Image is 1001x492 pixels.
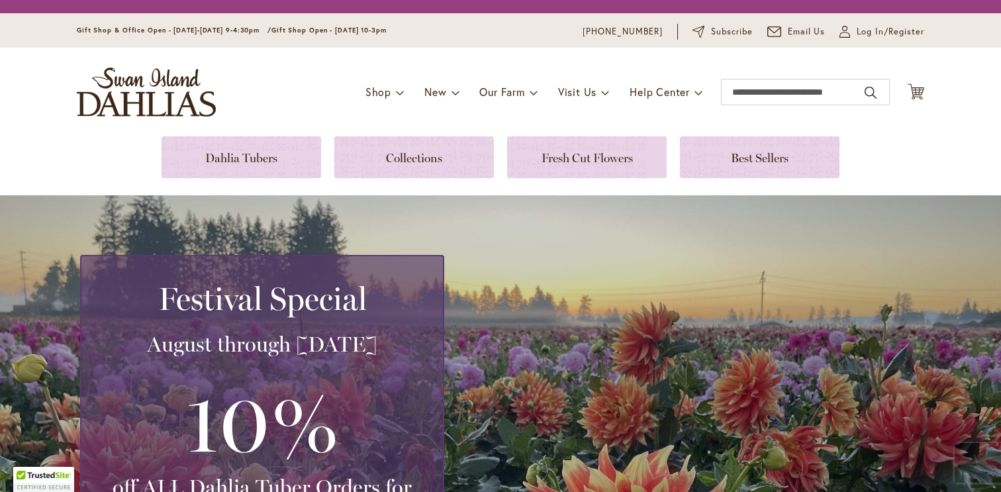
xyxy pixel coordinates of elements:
[13,467,74,492] div: TrustedSite Certified
[692,25,753,38] a: Subscribe
[97,280,427,317] h2: Festival Special
[865,82,877,103] button: Search
[788,25,826,38] span: Email Us
[479,85,524,99] span: Our Farm
[77,68,216,117] a: store logo
[630,85,690,99] span: Help Center
[365,85,391,99] span: Shop
[839,25,924,38] a: Log In/Register
[77,26,271,34] span: Gift Shop & Office Open - [DATE]-[DATE] 9-4:30pm /
[558,85,596,99] span: Visit Us
[271,26,387,34] span: Gift Shop Open - [DATE] 10-3pm
[97,331,427,358] h3: August through [DATE]
[767,25,826,38] a: Email Us
[857,25,924,38] span: Log In/Register
[97,371,427,474] h3: 10%
[424,85,446,99] span: New
[583,25,663,38] a: [PHONE_NUMBER]
[711,25,753,38] span: Subscribe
